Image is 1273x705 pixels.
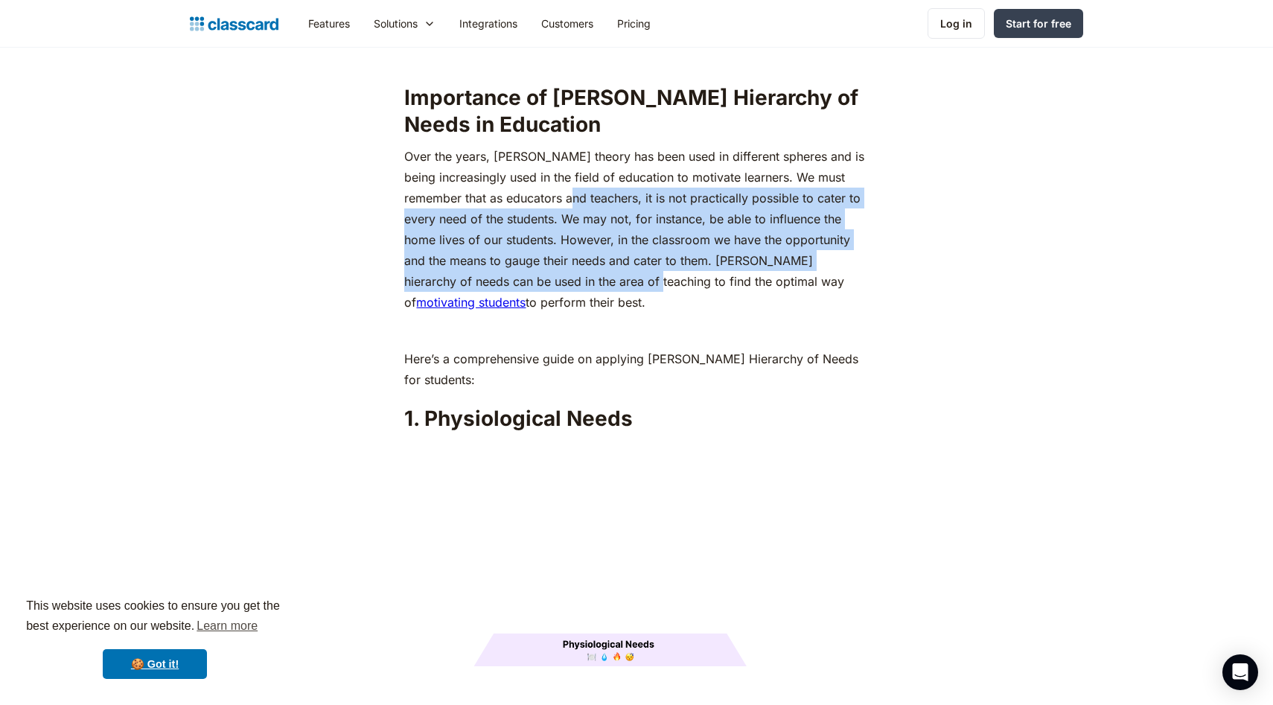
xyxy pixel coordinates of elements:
[404,320,868,341] p: ‍
[404,348,868,390] p: Here’s a comprehensive guide on applying [PERSON_NAME] Hierarchy of Needs for students:
[296,7,362,40] a: Features
[404,48,868,69] p: ‍
[404,84,868,138] h2: Importance of [PERSON_NAME] Hierarchy of Needs in Education
[1222,654,1258,690] div: Open Intercom Messenger
[26,597,284,637] span: This website uses cookies to ensure you get the best experience on our website.
[103,649,207,679] a: dismiss cookie message
[416,295,526,310] a: motivating students
[605,7,663,40] a: Pricing
[374,16,418,31] div: Solutions
[404,146,868,313] p: Over the years, [PERSON_NAME] theory has been used in different spheres and is being increasingly...
[404,439,868,671] img: Maslow's Hierarchy: Physiological Needs
[362,7,447,40] div: Solutions
[529,7,605,40] a: Customers
[928,8,985,39] a: Log in
[447,7,529,40] a: Integrations
[940,16,972,31] div: Log in
[404,679,868,700] p: ‍
[190,13,278,34] a: home
[194,615,260,637] a: learn more about cookies
[404,405,868,432] h2: 1. Physiological Needs
[12,583,298,693] div: cookieconsent
[1006,16,1071,31] div: Start for free
[994,9,1083,38] a: Start for free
